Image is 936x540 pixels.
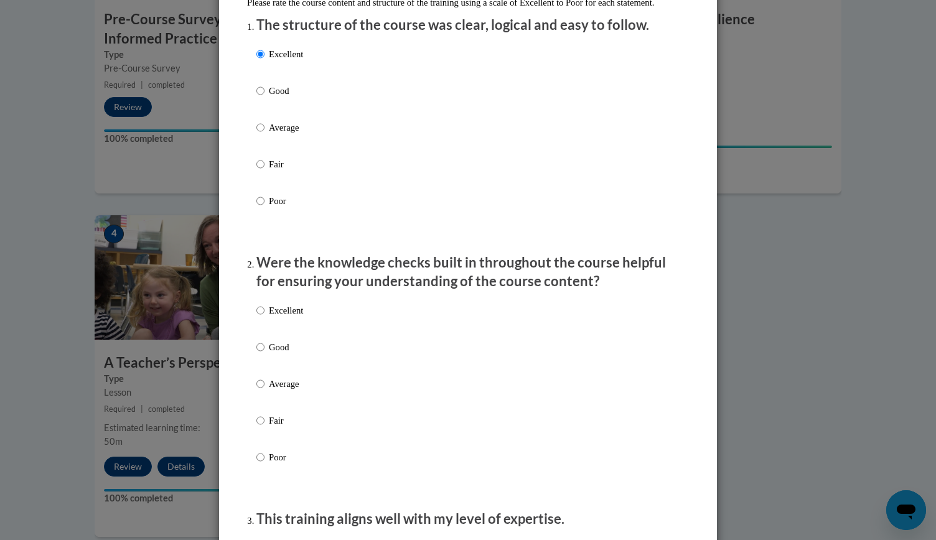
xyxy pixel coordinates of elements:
[256,253,680,292] p: Were the knowledge checks built in throughout the course helpful for ensuring your understanding ...
[256,194,264,208] input: Poor
[269,377,303,391] p: Average
[256,47,264,61] input: Excellent
[256,16,680,35] p: The structure of the course was clear, logical and easy to follow.
[256,84,264,98] input: Good
[256,414,264,427] input: Fair
[256,377,264,391] input: Average
[256,450,264,464] input: Poor
[269,340,303,354] p: Good
[269,450,303,464] p: Poor
[256,121,264,134] input: Average
[269,84,303,98] p: Good
[269,194,303,208] p: Poor
[256,304,264,317] input: Excellent
[269,157,303,171] p: Fair
[269,47,303,61] p: Excellent
[256,510,680,529] p: This training aligns well with my level of expertise.
[269,121,303,134] p: Average
[269,304,303,317] p: Excellent
[256,157,264,171] input: Fair
[269,414,303,427] p: Fair
[256,340,264,354] input: Good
